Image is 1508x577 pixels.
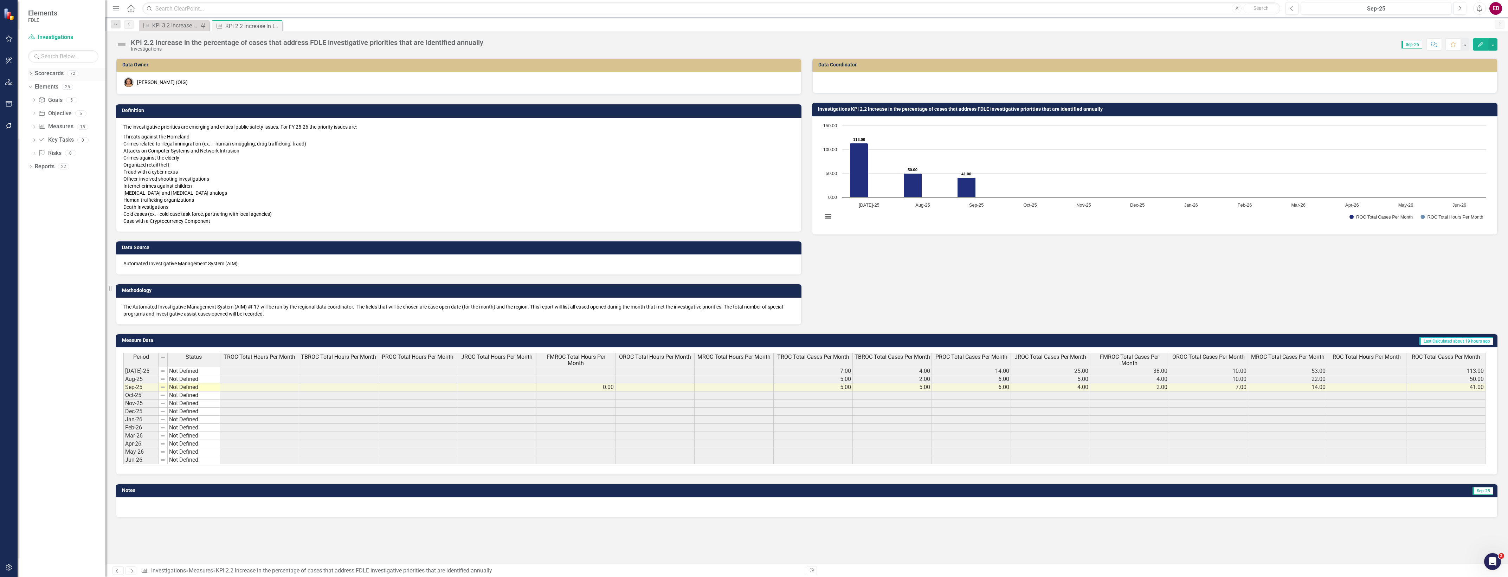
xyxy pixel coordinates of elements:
td: Feb-26 [123,424,159,432]
span: Sep-25 [1401,41,1422,48]
td: Not Defined [168,408,220,416]
text: Feb-26 [1238,202,1252,208]
a: Risks [38,149,61,157]
input: Search Below... [28,50,98,63]
span: OROC Total Cases Per Month [1172,354,1245,360]
text: ROC Total Cases Per Month [1356,214,1413,220]
img: 8DAGhfEEPCf229AAAAAElFTkSuQmCC [160,417,166,422]
div: KPI 3.2 Increase the number of specialized High-Liability Training courses per year to internal a... [152,21,199,30]
text: 100.00 [823,147,837,152]
div: KPI 2.2 Increase in the percentage of cases that address FDLE investigative priorities that are i... [225,22,281,31]
span: TROC Total Cases Per Month [777,354,849,360]
div: KPI 2.2 Increase in the percentage of cases that address FDLE investigative priorities that are i... [131,39,483,46]
div: [PERSON_NAME] (OIG) [137,79,188,86]
td: 0.00 [536,383,616,391]
text: Apr-26 [1345,202,1359,208]
a: Investigations [28,33,98,41]
img: 8DAGhfEEPCf229AAAAAElFTkSuQmCC [160,433,166,439]
td: Not Defined [168,383,220,391]
td: May-26 [123,448,159,456]
span: Last Calculated about 19 hours ago [1419,337,1493,345]
g: ROC Total Cases Per Month , bar series 1 of 2 with 12 bars. [850,125,1460,197]
td: Not Defined [168,416,220,424]
a: Key Tasks [38,136,73,144]
text: 0.00 [828,195,837,200]
p: Automated Investigative Management System (AIM). [123,260,794,267]
span: PROC Total Hours Per Month [382,354,453,360]
span: Sep-25 [1472,487,1493,495]
td: 4.00 [853,367,932,375]
td: 25.00 [1011,367,1090,375]
h3: Methodology [122,288,798,293]
img: 8DAGhfEEPCf229AAAAAElFTkSuQmCC [160,384,166,390]
td: Aug-25 [123,375,159,383]
h3: Definition [122,108,798,113]
button: Show ROC Total Hours Per Month [1420,215,1483,220]
span: TBROC Total Cases Per Month [855,354,930,360]
h3: Measure Data [122,338,528,343]
text: [DATE]-25 [859,202,879,208]
text: Nov-25 [1076,202,1091,208]
img: 8DAGhfEEPCf229AAAAAElFTkSuQmCC [160,441,166,447]
div: 22 [58,164,69,170]
td: 5.00 [774,383,853,391]
h3: Data Owner [122,62,798,67]
td: Apr-26 [123,440,159,448]
td: Sep-25 [123,383,159,391]
text: Jun-26 [1452,202,1466,208]
img: 8DAGhfEEPCf229AAAAAElFTkSuQmCC [160,457,166,463]
td: 38.00 [1090,367,1169,375]
h3: Notes [122,488,649,493]
td: 2.00 [853,375,932,383]
span: Period [133,354,149,360]
span: MROC Total Hours Per Month [697,354,771,360]
path: Sep-25, 41. ROC Total Cases Per Month . [958,177,976,197]
text: Mar-26 [1291,202,1306,208]
td: Not Defined [168,456,220,464]
img: Nancy Verhine [124,77,134,87]
td: Not Defined [168,400,220,408]
td: 14.00 [932,367,1011,375]
a: Investigations [151,567,186,574]
img: 8DAGhfEEPCf229AAAAAElFTkSuQmCC [160,376,166,382]
img: 8DAGhfEEPCf229AAAAAElFTkSuQmCC [160,401,166,406]
span: Status [186,354,202,360]
h3: Data Coordinator [818,62,1494,67]
div: 25 [62,84,73,90]
a: Measures [38,123,73,131]
td: Not Defined [168,448,220,456]
span: JROC Total Cases Per Month [1014,354,1086,360]
text: 41.00 [961,172,971,176]
a: Scorecards [35,70,64,78]
td: 4.00 [1011,383,1090,391]
td: Not Defined [168,375,220,383]
text: Dec-25 [1130,202,1145,208]
td: [DATE]-25 [123,367,159,375]
a: Elements [35,83,58,91]
img: 8DAGhfEEPCf229AAAAAElFTkSuQmCC [160,355,166,360]
path: Aug-25, 50. ROC Total Cases Per Month . [904,173,922,197]
td: Oct-25 [123,391,159,400]
span: ROC Total Cases Per Month [1412,354,1480,360]
text: Aug-25 [915,202,930,208]
td: Jun-26 [123,456,159,464]
td: Jan-26 [123,416,159,424]
div: 0 [65,150,76,156]
td: 7.00 [774,367,853,375]
iframe: Intercom live chat [1484,553,1501,570]
span: 2 [1499,553,1504,559]
text: May-26 [1398,202,1413,208]
td: 6.00 [932,383,1011,391]
span: TROC Total Hours Per Month [224,354,295,360]
td: 113.00 [1406,367,1486,375]
span: PROC Total Cases Per Month [935,354,1007,360]
div: » » [141,567,801,575]
text: Oct-25 [1023,202,1037,208]
img: 8DAGhfEEPCf229AAAAAElFTkSuQmCC [160,425,166,430]
img: 8DAGhfEEPCf229AAAAAElFTkSuQmCC [160,449,166,455]
small: FDLE [28,17,57,23]
td: Dec-25 [123,408,159,416]
span: FMROC Total Cases Per Month [1091,354,1167,366]
td: 4.00 [1090,375,1169,383]
div: 0 [77,137,89,143]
